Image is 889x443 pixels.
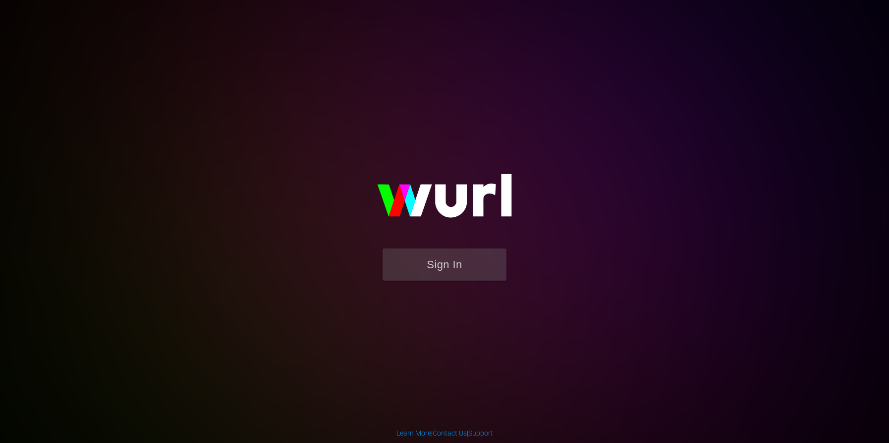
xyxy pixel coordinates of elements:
img: wurl-logo-on-black-223613ac3d8ba8fe6dc639794a292ebdb59501304c7dfd60c99c58986ef67473.svg [345,152,544,248]
a: Support [468,429,493,437]
a: Contact Us [433,429,467,437]
button: Sign In [383,248,506,281]
a: Learn More [396,429,431,437]
div: | | [396,428,493,438]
